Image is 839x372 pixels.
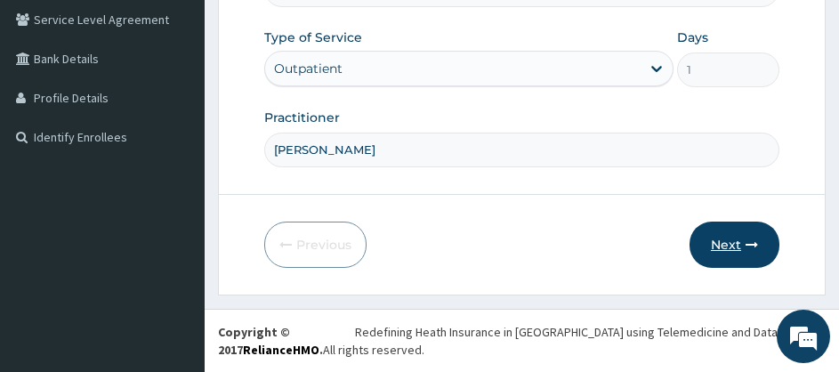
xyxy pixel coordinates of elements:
div: Minimize live chat window [292,9,335,52]
strong: Copyright © 2017 . [218,324,323,358]
div: Redefining Heath Insurance in [GEOGRAPHIC_DATA] using Telemedicine and Data Science! [355,323,826,341]
div: Outpatient [274,60,343,77]
textarea: Type your message and hit 'Enter' [9,212,339,274]
input: Enter Name [264,133,779,167]
a: RelianceHMO [243,342,319,358]
button: Previous [264,222,367,268]
img: d_794563401_company_1708531726252_794563401 [33,89,72,133]
label: Days [677,28,708,46]
footer: All rights reserved. [205,309,839,372]
div: Chat with us now [93,100,299,123]
span: We're online! [103,87,246,267]
button: Next [690,222,779,268]
label: Practitioner [264,109,340,126]
label: Type of Service [264,28,362,46]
